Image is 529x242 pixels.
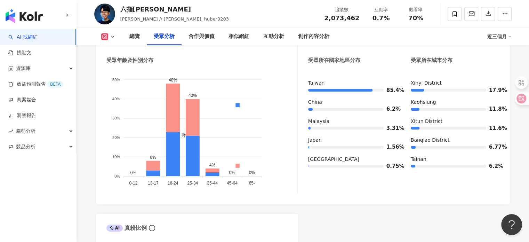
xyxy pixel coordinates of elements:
[386,88,397,93] span: 85.4%
[106,224,147,232] div: 真粉比例
[229,32,249,41] div: 相似網紅
[167,181,178,186] tspan: 18-24
[489,126,499,131] span: 11.6%
[489,145,499,150] span: 6.77%
[106,225,123,232] div: AI
[372,15,390,22] span: 0.7%
[112,155,120,159] tspan: 10%
[189,32,215,41] div: 合作與價值
[411,80,499,87] div: Xinyi District
[411,137,499,144] div: Banqiao District
[148,224,156,232] span: info-circle
[106,57,153,64] div: 受眾年齡及性別分布
[207,181,218,186] tspan: 35-44
[16,139,35,155] span: 競品分析
[94,3,115,24] img: KOL Avatar
[112,97,120,101] tspan: 40%
[489,107,499,112] span: 11.8%
[368,6,394,13] div: 互動率
[8,49,31,56] a: 找貼文
[120,16,229,22] span: [PERSON_NAME] // [PERSON_NAME], huber0203
[154,32,175,41] div: 受眾分析
[308,99,397,106] div: China
[187,181,198,186] tspan: 25-34
[308,57,360,64] div: 受眾所在國家地區分布
[324,14,359,22] span: 2,073,462
[411,57,452,64] div: 受眾所在城市分布
[6,9,43,23] img: logo
[112,78,120,82] tspan: 50%
[386,126,397,131] span: 3.31%
[411,99,499,106] div: Kaohsiung
[408,15,423,22] span: 70%
[147,181,158,186] tspan: 13-17
[308,80,397,87] div: Taiwan
[114,174,120,178] tspan: 0%
[8,112,36,119] a: 洞察報告
[129,32,140,41] div: 總覽
[263,32,284,41] div: 互動分析
[8,34,38,41] a: searchAI 找網紅
[16,61,31,76] span: 資源庫
[8,81,63,88] a: 效益預測報告BETA
[489,88,499,93] span: 17.9%
[308,118,397,125] div: Malaysia
[386,164,397,169] span: 0.75%
[120,5,229,14] div: 六指[PERSON_NAME]
[308,156,397,163] div: [GEOGRAPHIC_DATA]
[8,96,36,103] a: 商案媒合
[501,214,522,235] iframe: Help Scout Beacon - Open
[386,145,397,150] span: 1.56%
[129,181,137,186] tspan: 0-12
[298,32,329,41] div: 創作內容分析
[249,181,255,186] tspan: 65-
[489,164,499,169] span: 6.2%
[324,6,359,13] div: 追蹤數
[386,107,397,112] span: 6.2%
[176,133,190,138] span: 男性
[16,123,35,139] span: 趨勢分析
[227,181,238,186] tspan: 45-64
[112,116,120,120] tspan: 30%
[8,129,13,134] span: rise
[487,31,512,42] div: 近三個月
[112,135,120,140] tspan: 20%
[411,118,499,125] div: Xitun District
[411,156,499,163] div: Tainan
[308,137,397,144] div: Japan
[403,6,429,13] div: 觀看率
